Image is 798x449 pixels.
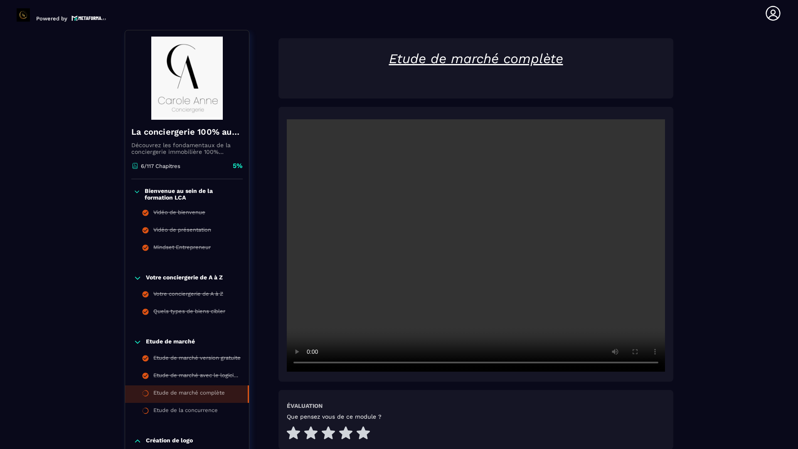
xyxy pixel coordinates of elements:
[146,437,193,445] p: Création de logo
[131,126,243,138] h4: La conciergerie 100% automatisée
[287,413,382,420] h5: Que pensez vous de ce module ?
[36,15,67,22] p: Powered by
[131,37,243,120] img: banner
[233,161,243,170] p: 5%
[153,390,225,399] div: Etude de marché complète
[153,227,211,236] div: Vidéo de présentation
[153,209,205,218] div: Vidéo de bienvenue
[389,51,563,67] u: Etude de marché complète
[17,8,30,22] img: logo-branding
[146,274,223,282] p: Votre conciergerie de A à Z
[145,187,241,201] p: Bienvenue au sein de la formation LCA
[153,244,211,253] div: Mindset Entrepreneur
[287,402,323,409] h6: Évaluation
[131,142,243,155] p: Découvrez les fondamentaux de la conciergerie immobilière 100% automatisée. Cette formation est c...
[141,163,180,169] p: 6/117 Chapitres
[153,308,225,317] div: Quels types de biens cibler
[153,355,241,364] div: Etude de marché version gratuite
[146,338,195,346] p: Etude de marché
[153,372,241,381] div: Etude de marché avec le logiciel Airdna version payante
[71,15,106,22] img: logo
[153,407,218,416] div: Etude de la concurrence
[153,291,223,300] div: Votre conciergerie de A à Z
